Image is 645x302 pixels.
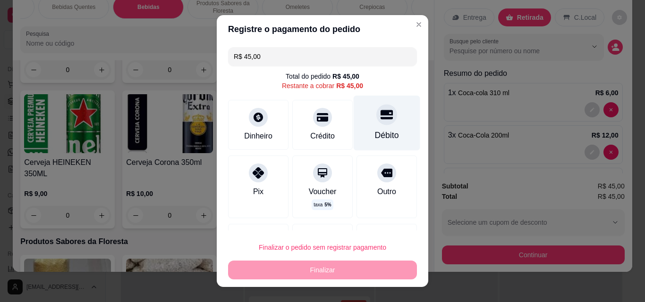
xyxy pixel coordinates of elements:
[332,72,359,81] div: R$ 45,00
[282,81,363,90] div: Restante a cobrar
[309,186,337,197] div: Voucher
[314,201,331,208] p: taxa
[286,72,359,81] div: Total do pedido
[228,238,417,257] button: Finalizar o pedido sem registrar pagamento
[324,201,331,208] span: 5 %
[411,17,426,32] button: Close
[336,81,363,90] div: R$ 45,00
[375,129,399,141] div: Débito
[244,131,272,142] div: Dinheiro
[377,186,396,197] div: Outro
[217,15,428,43] header: Registre o pagamento do pedido
[310,131,335,142] div: Crédito
[234,47,411,66] input: Ex.: hambúrguer de cordeiro
[253,186,263,197] div: Pix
